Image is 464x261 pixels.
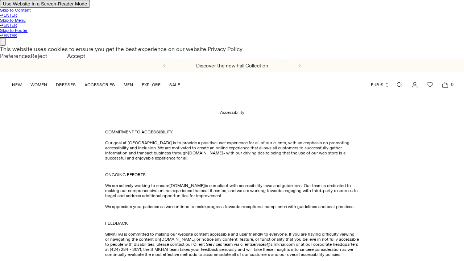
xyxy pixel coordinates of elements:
p: SIMKHAI is committed to making our website content accessible and user friendly to everyone. If y... [105,232,359,257]
a: Discover the new Fall Collection [196,63,268,69]
a: DRESSES [56,77,76,93]
p: Our goal at [GEOGRAPHIC_DATA] is to provide a positive user experience for all of our clients, wi... [105,140,359,161]
span: We are actively working to ensure ﻿is compliant with accessibility laws and guidelines. Our team ... [105,183,358,198]
em: [DOMAIN_NAME] [188,150,223,156]
button: Reject [31,53,47,59]
h2: ONGOING EFFORTS [105,172,359,177]
h2: COMMITMENT TO ACCESSIBILITY [105,129,359,134]
a: ACCESSORIES [84,77,115,93]
a: NEW [12,77,22,93]
h1: Accessibility [220,110,244,115]
span: 0 [449,81,455,88]
a: Open search modal [392,78,407,92]
span: We appreciate your patience as we continue to make progress towards exceptional compliance with g... [105,204,355,209]
em: [DOMAIN_NAME] [169,183,205,188]
em: [DOMAIN_NAME], [160,237,196,242]
button: EUR € [371,77,390,93]
a: Wishlist [423,78,437,92]
h2: FEEDBACK [105,221,359,226]
a: Go to the account page [407,78,422,92]
a: MEN [124,77,133,93]
a: SALE [169,77,180,93]
a: Open cart modal [438,78,452,92]
a: EXPLORE [142,77,161,93]
a: WOMEN [30,77,47,93]
button: Accept [47,53,105,59]
a: SIMKHAI [192,78,272,92]
a: Privacy Policy (opens in a new tab) [208,46,243,53]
